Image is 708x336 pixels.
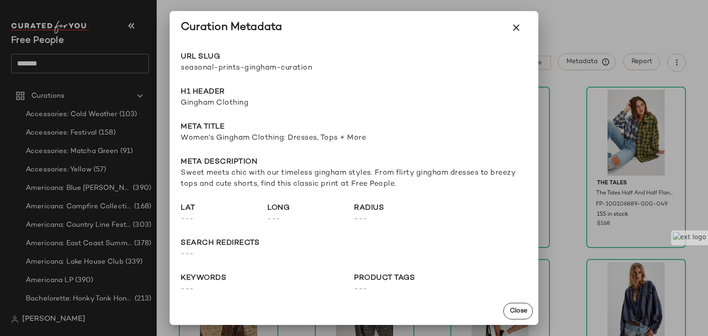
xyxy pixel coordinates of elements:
button: Close [503,303,533,319]
span: Meta description [181,157,527,168]
span: long [267,203,354,214]
span: seasonal-prints-gingham-curation [181,63,354,74]
span: --- [267,214,354,225]
span: --- [354,284,527,295]
span: Product Tags [354,273,527,284]
span: Women's Gingham Clothing: Dresses, Tops + More [181,133,527,144]
span: Gingham Clothing [181,98,527,109]
span: search redirects [181,238,527,249]
span: radius [354,203,441,214]
div: Curation Metadata [181,20,282,35]
span: keywords [181,273,354,284]
span: Sweet meets chic with our timeless gingham styles. From flirty gingham dresses to breezy tops and... [181,168,527,190]
span: --- [354,214,441,225]
span: Close [509,307,527,315]
span: URL Slug [181,52,354,63]
span: --- [181,284,354,295]
span: lat [181,203,267,214]
span: --- [181,214,267,225]
span: H1 Header [181,87,527,98]
span: Meta title [181,122,527,133]
span: --- [181,249,527,260]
